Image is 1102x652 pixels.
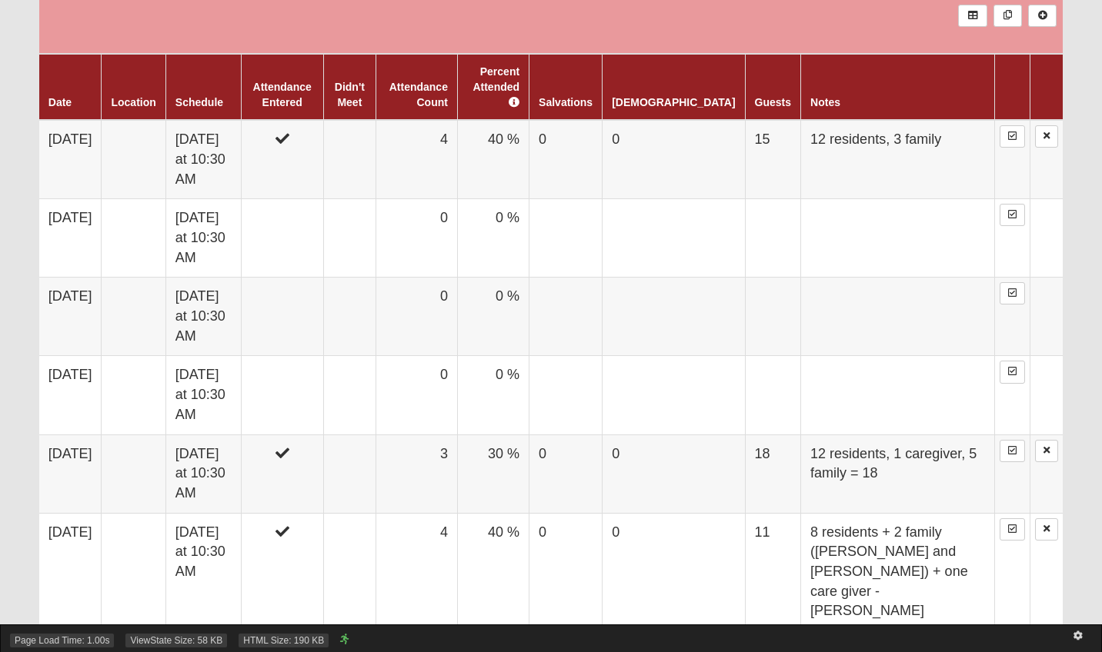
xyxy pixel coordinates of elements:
a: Schedule [175,96,223,108]
a: Enter Attendance [1000,282,1025,304]
td: 8 residents + 2 family ([PERSON_NAME] and [PERSON_NAME]) + one care giver - [PERSON_NAME] [801,513,995,631]
td: 4 [376,120,457,199]
a: Delete [1035,440,1058,462]
a: Page Load Time: 1.00s [15,635,109,646]
a: Delete [1035,518,1058,541]
span: ViewState Size: 58 KB [125,634,227,647]
td: [DATE] [39,356,102,434]
td: 0 [529,120,603,199]
td: 0 [376,278,457,356]
a: Alt+N [1028,5,1057,27]
td: 0 [529,513,603,631]
a: Enter Attendance [1000,204,1025,226]
td: 0 [529,434,603,513]
td: 40 % [457,513,529,631]
td: 0 [376,356,457,434]
td: 4 [376,513,457,631]
a: Web cache enabled [340,631,349,647]
a: Notes [810,96,840,108]
a: Enter Attendance [1000,440,1025,462]
td: 3 [376,434,457,513]
td: 40 % [457,120,529,199]
td: 0 [603,513,745,631]
a: Export to Excel [958,5,987,27]
td: [DATE] [39,513,102,631]
td: 11 [745,513,800,631]
td: [DATE] [39,120,102,199]
td: [DATE] at 10:30 AM [165,120,241,199]
a: Enter Attendance [1000,518,1025,541]
td: 12 residents, 3 family [801,120,995,199]
td: [DATE] [39,278,102,356]
td: [DATE] at 10:30 AM [165,513,241,631]
a: Percent Attended [473,65,519,108]
td: [DATE] at 10:30 AM [165,356,241,434]
td: 18 [745,434,800,513]
td: [DATE] at 10:30 AM [165,278,241,356]
a: Date [48,96,72,108]
a: Attendance Count [389,81,448,108]
td: 12 residents, 1 caregiver, 5 family = 18 [801,434,995,513]
td: 0 [603,120,745,199]
a: Attendance Entered [253,81,312,108]
td: [DATE] [39,434,102,513]
a: Page Properties (Alt+P) [1064,625,1092,647]
a: Merge Records into Merge Template [993,5,1022,27]
a: Location [111,96,155,108]
td: 15 [745,120,800,199]
td: [DATE] [39,199,102,278]
td: 0 % [457,278,529,356]
td: 0 [376,199,457,278]
td: 0 % [457,199,529,278]
a: Enter Attendance [1000,361,1025,383]
th: [DEMOGRAPHIC_DATA] [603,54,745,120]
a: Enter Attendance [1000,125,1025,148]
th: Guests [745,54,800,120]
td: [DATE] at 10:30 AM [165,199,241,278]
td: 0 % [457,356,529,434]
td: 30 % [457,434,529,513]
td: [DATE] at 10:30 AM [165,434,241,513]
a: Delete [1035,125,1058,148]
td: 0 [603,434,745,513]
span: HTML Size: 190 KB [239,634,329,647]
th: Salvations [529,54,603,120]
a: Didn't Meet [335,81,365,108]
